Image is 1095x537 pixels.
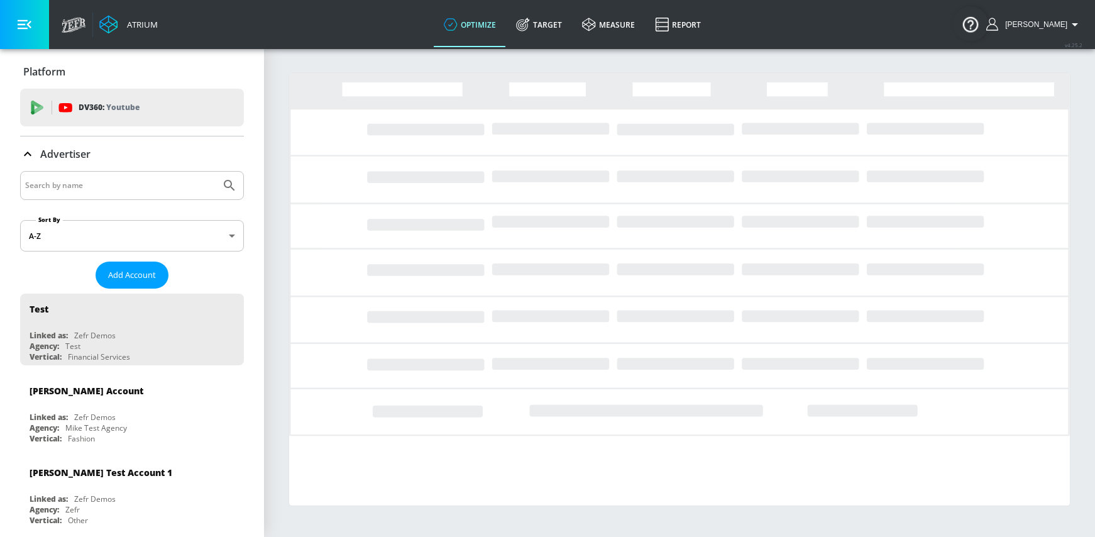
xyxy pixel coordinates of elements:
[20,136,244,172] div: Advertiser
[65,341,80,352] div: Test
[953,6,988,42] button: Open Resource Center
[79,101,140,114] p: DV360:
[99,15,158,34] a: Atrium
[68,352,130,362] div: Financial Services
[30,330,68,341] div: Linked as:
[23,65,65,79] p: Platform
[36,216,63,224] label: Sort By
[68,515,88,526] div: Other
[572,2,645,47] a: measure
[40,147,91,161] p: Advertiser
[20,457,244,529] div: [PERSON_NAME] Test Account 1Linked as:Zefr DemosAgency:ZefrVertical:Other
[68,433,95,444] div: Fashion
[20,375,244,447] div: [PERSON_NAME] AccountLinked as:Zefr DemosAgency:Mike Test AgencyVertical:Fashion
[20,294,244,365] div: TestLinked as:Zefr DemosAgency:TestVertical:Financial Services
[434,2,506,47] a: optimize
[30,515,62,526] div: Vertical:
[645,2,711,47] a: Report
[30,467,172,479] div: [PERSON_NAME] Test Account 1
[30,303,48,315] div: Test
[108,268,156,282] span: Add Account
[20,89,244,126] div: DV360: Youtube
[506,2,572,47] a: Target
[74,494,116,504] div: Zefr Demos
[74,330,116,341] div: Zefr Demos
[30,494,68,504] div: Linked as:
[122,19,158,30] div: Atrium
[1065,42,1082,48] span: v 4.25.2
[20,220,244,252] div: A-Z
[30,352,62,362] div: Vertical:
[30,433,62,444] div: Vertical:
[1000,20,1067,29] span: login as: samantha.yip@zefr.com
[30,504,59,515] div: Agency:
[30,385,143,397] div: [PERSON_NAME] Account
[25,177,216,194] input: Search by name
[30,412,68,423] div: Linked as:
[106,101,140,114] p: Youtube
[30,423,59,433] div: Agency:
[20,54,244,89] div: Platform
[74,412,116,423] div: Zefr Demos
[30,341,59,352] div: Agency:
[96,262,168,289] button: Add Account
[986,17,1082,32] button: [PERSON_NAME]
[65,504,80,515] div: Zefr
[65,423,127,433] div: Mike Test Agency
